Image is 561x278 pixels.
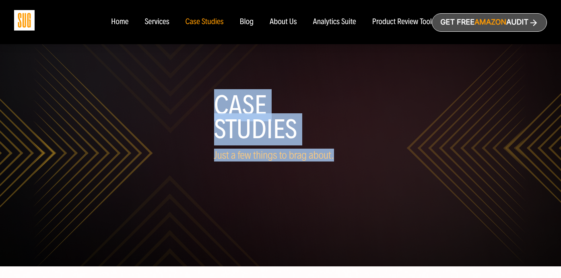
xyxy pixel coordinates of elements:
a: Case Studies [186,18,224,27]
span: Just a few things to brag about. [214,149,334,161]
a: Get freeAmazonAudit [432,13,547,32]
a: Services [144,18,169,27]
img: Sug [14,10,35,31]
a: Analytics Suite [313,18,356,27]
a: About Us [270,18,297,27]
a: Home [111,18,128,27]
a: Product Review Tool [372,18,432,27]
a: Blog [240,18,254,27]
h1: Case Studies [214,93,347,141]
span: Amazon [474,18,506,27]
